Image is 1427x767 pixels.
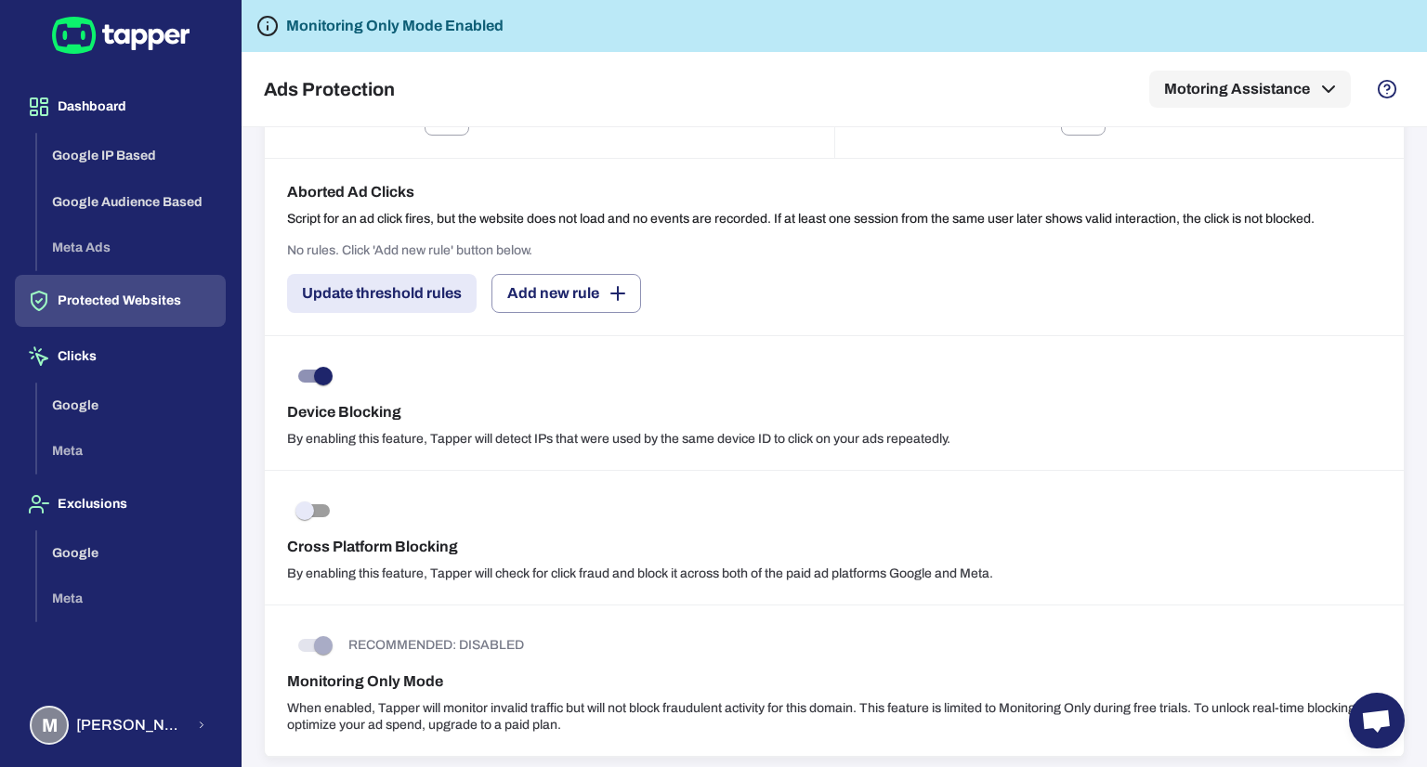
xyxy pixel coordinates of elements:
[287,431,1381,448] p: By enabling this feature, Tapper will detect IPs that were used by the same device ID to click on...
[37,396,226,411] a: Google
[287,536,1381,558] h6: Cross Platform Blocking
[491,274,641,313] button: Add new rule
[15,495,226,511] a: Exclusions
[256,15,279,37] svg: Tapper is not blocking any fraudulent activity for this domain
[37,147,226,162] a: Google IP Based
[287,242,532,259] p: No rules. Click 'Add new rule' button below.
[287,211,1315,227] p: Script for an ad click fires, but the website does not load and no events are recorded. If at lea...
[264,78,395,100] h5: Ads Protection
[15,347,226,363] a: Clicks
[76,716,185,734] span: [PERSON_NAME] [PERSON_NAME]
[1149,71,1351,108] button: Motoring Assistance
[37,383,226,429] button: Google
[15,97,226,113] a: Dashboard
[1349,693,1405,748] div: Open chat
[15,698,226,752] button: M[PERSON_NAME] [PERSON_NAME]
[287,700,1381,734] p: When enabled, Tapper will monitor invalid traffic but will not block fraudulent activity for this...
[15,81,226,133] button: Dashboard
[287,274,477,313] button: Update threshold rules
[287,181,1315,203] h6: Aborted Ad Clicks
[15,478,226,530] button: Exclusions
[37,543,226,559] a: Google
[287,565,1381,582] p: By enabling this feature, Tapper will check for click fraud and block it across both of the paid ...
[286,15,504,37] h6: Monitoring Only Mode Enabled
[37,530,226,577] button: Google
[37,179,226,226] button: Google Audience Based
[37,133,226,179] button: Google IP Based
[37,192,226,208] a: Google Audience Based
[15,292,226,307] a: Protected Websites
[348,637,524,654] p: RECOMMENDED: DISABLED
[287,670,1381,693] h6: Monitoring Only Mode
[30,706,69,745] div: M
[15,331,226,383] button: Clicks
[15,275,226,327] button: Protected Websites
[287,401,1381,423] h6: Device Blocking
